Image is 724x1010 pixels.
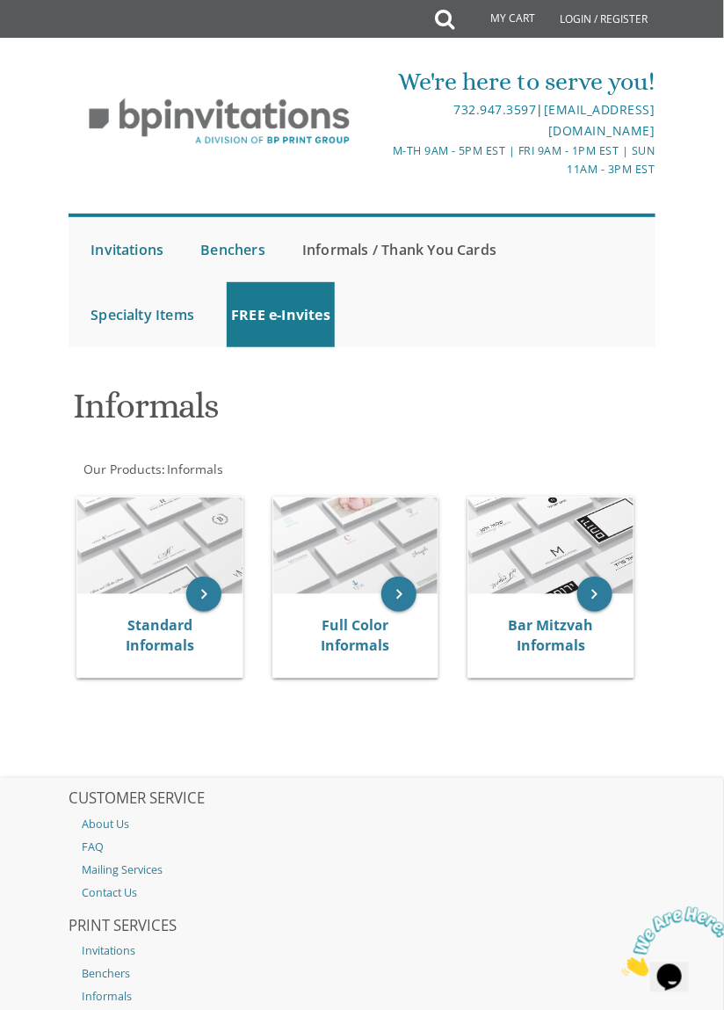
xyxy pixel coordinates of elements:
a: Benchers [69,963,655,986]
img: Full Color Informals [273,498,438,593]
a: Informals [69,986,655,1009]
div: | [363,99,655,142]
h2: PRINT SERVICES [69,919,655,936]
a: Informals / Thank You Cards [298,217,501,282]
div: : [69,461,655,478]
div: We're here to serve you! [363,64,655,99]
img: Chat attention grabber [7,7,116,76]
img: Bar Mitzvah Informals [468,498,633,594]
a: keyboard_arrow_right [186,577,221,612]
a: Our Products [82,461,162,477]
a: Specialty Items [86,282,199,347]
a: 732.947.3597 [454,101,537,118]
iframe: chat widget [615,900,724,984]
a: Standard Informals [126,615,194,656]
div: M-Th 9am - 5pm EST | Fri 9am - 1pm EST | Sun 11am - 3pm EST [363,142,655,179]
a: Invitations [69,941,655,963]
a: Full Color Informals [321,615,389,656]
a: Bar Mitzvah Informals [509,615,594,656]
a: Mailing Services [69,860,655,883]
a: Contact Us [69,883,655,905]
img: BP Invitation Loft [69,85,370,158]
h1: Informals [73,387,652,439]
a: About Us [69,814,655,837]
a: [EMAIL_ADDRESS][DOMAIN_NAME] [544,101,655,139]
a: keyboard_arrow_right [381,577,416,612]
a: FAQ [69,837,655,860]
h2: CUSTOMER SERVICE [69,791,655,809]
img: Standard Informals [77,498,243,593]
a: Informals [165,461,223,477]
a: Invitations [86,217,168,282]
span: Informals [167,461,223,477]
a: keyboard_arrow_right [577,577,612,612]
a: Benchers [196,217,270,282]
a: My Cart [452,2,547,37]
a: FREE e-Invites [227,282,335,347]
